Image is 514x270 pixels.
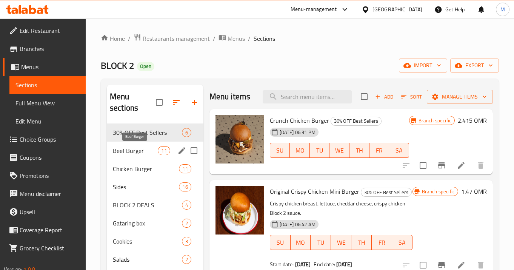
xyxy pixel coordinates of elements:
[20,225,80,235] span: Coverage Report
[179,184,191,191] span: 16
[314,259,335,269] span: End date:
[334,237,348,248] span: WE
[128,34,131,43] li: /
[107,196,203,214] div: BLOCK 2 DEALS4
[107,160,203,178] div: Chicken Burger11
[456,61,493,70] span: export
[392,145,406,156] span: SA
[457,161,466,170] a: Edit menu item
[101,34,499,43] nav: breadcrumb
[401,93,422,101] span: Sort
[179,164,191,173] div: items
[372,91,396,103] button: Add
[270,199,412,218] p: Crispy chicken breast, lettuce, cheddar cheese, crispy chicken Block 2 sauce.
[101,57,134,74] span: BLOCK 2
[374,93,394,101] span: Add
[389,143,409,158] button: SA
[270,259,294,269] span: Start date:
[3,40,86,58] a: Branches
[158,147,169,154] span: 11
[215,186,264,235] img: Original Crispy Chicken Mini Burger
[113,201,182,210] span: BLOCK 2 DEALS
[113,182,179,191] span: Sides
[372,235,392,250] button: FR
[134,34,210,43] a: Restaurants management
[228,34,245,43] span: Menus
[113,164,179,173] div: Chicken Burger
[15,80,80,89] span: Sections
[433,92,487,102] span: Manage items
[182,255,191,264] div: items
[9,94,86,112] a: Full Menu View
[392,235,412,250] button: SA
[151,94,167,110] span: Select all sections
[143,34,210,43] span: Restaurants management
[176,145,188,156] button: edit
[137,63,154,69] span: Open
[20,207,80,216] span: Upsell
[107,214,203,232] div: Gataring box2
[215,115,264,164] img: Crunch Chicken Burger
[291,235,311,250] button: MO
[457,261,466,270] a: Edit menu item
[209,91,251,102] h2: Menu items
[3,22,86,40] a: Edit Restaurant
[399,91,424,103] button: Sort
[20,44,80,53] span: Branches
[107,232,203,250] div: Cookies3
[110,91,156,114] h2: Menu sections
[20,153,80,162] span: Coupons
[3,203,86,221] a: Upsell
[179,182,191,191] div: items
[361,188,411,197] span: 30% OFF Best Sellers
[461,186,487,197] h6: 1.47 OMR
[472,156,490,174] button: delete
[15,117,80,126] span: Edit Menu
[310,143,330,158] button: TU
[372,5,422,14] div: [GEOGRAPHIC_DATA]
[427,90,493,104] button: Manage items
[396,91,427,103] span: Sort items
[277,221,319,228] span: [DATE] 06:42 AM
[185,93,203,111] button: Add section
[3,167,86,185] a: Promotions
[182,201,191,210] div: items
[20,244,80,253] span: Grocery Checklist
[20,135,80,144] span: Choice Groups
[399,59,447,73] button: import
[182,220,191,227] span: 2
[20,171,80,180] span: Promotions
[213,34,215,43] li: /
[395,237,409,248] span: SA
[137,62,154,71] div: Open
[332,145,346,156] span: WE
[331,235,351,250] button: WE
[293,145,307,156] span: MO
[270,235,291,250] button: SU
[419,188,458,195] span: Branch specific
[372,145,386,156] span: FR
[182,256,191,263] span: 2
[458,115,487,126] h6: 2.415 OMR
[405,61,441,70] span: import
[113,255,182,264] span: Salads
[113,237,182,246] div: Cookies
[331,117,381,125] span: 30% OFF Best Sellers
[290,143,310,158] button: MO
[356,89,372,105] span: Select section
[273,237,288,248] span: SU
[182,238,191,245] span: 3
[182,129,191,136] span: 6
[313,145,327,156] span: TU
[158,146,170,155] div: items
[277,129,319,136] span: [DATE] 06:31 PM
[3,221,86,239] a: Coverage Report
[372,91,396,103] span: Add item
[354,237,369,248] span: TH
[3,148,86,167] a: Coupons
[182,202,191,209] span: 4
[101,34,125,43] a: Home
